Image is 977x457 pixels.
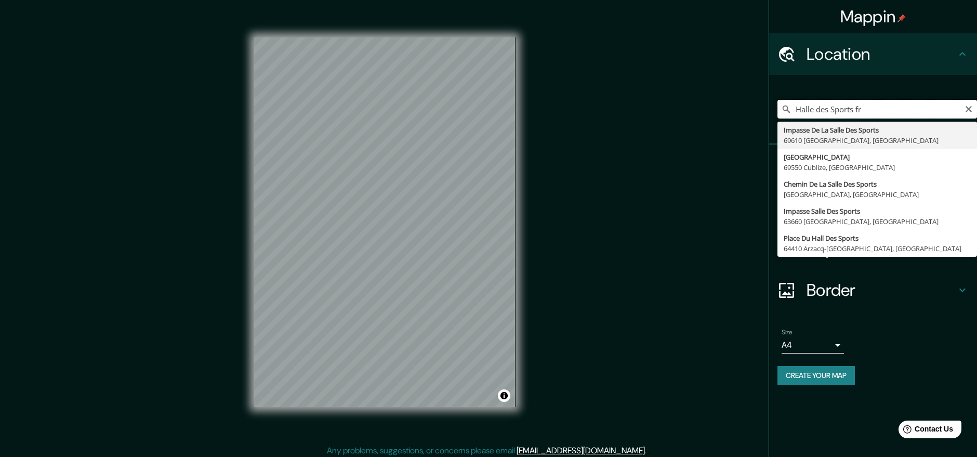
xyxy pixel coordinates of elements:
div: [GEOGRAPHIC_DATA], [GEOGRAPHIC_DATA] [784,189,971,200]
div: Impasse Salle Des Sports [784,206,971,216]
canvas: Map [254,37,516,407]
div: Chemin De La Salle Des Sports [784,179,971,189]
div: 69610 [GEOGRAPHIC_DATA], [GEOGRAPHIC_DATA] [784,135,971,146]
h4: Mappin [840,6,906,27]
input: Pick your city or area [777,100,977,119]
div: [GEOGRAPHIC_DATA] [784,152,971,162]
a: [EMAIL_ADDRESS][DOMAIN_NAME] [517,445,645,456]
iframe: Help widget launcher [884,416,966,446]
button: Clear [965,103,973,113]
button: Create your map [777,366,855,385]
div: A4 [782,337,844,354]
h4: Location [807,44,956,64]
label: Size [782,328,793,337]
p: Any problems, suggestions, or concerns please email . [327,445,646,457]
div: Layout [769,228,977,269]
div: Style [769,186,977,228]
div: Place Du Hall Des Sports [784,233,971,243]
div: . [648,445,650,457]
h4: Border [807,280,956,301]
div: 64410 Arzacq-[GEOGRAPHIC_DATA], [GEOGRAPHIC_DATA] [784,243,971,254]
h4: Layout [807,238,956,259]
div: . [646,445,648,457]
img: pin-icon.png [897,14,906,22]
div: 63660 [GEOGRAPHIC_DATA], [GEOGRAPHIC_DATA] [784,216,971,227]
button: Toggle attribution [498,389,510,402]
div: Location [769,33,977,75]
div: Pins [769,145,977,186]
div: Border [769,269,977,311]
div: Impasse De La Salle Des Sports [784,125,971,135]
div: 69550 Cublize, [GEOGRAPHIC_DATA] [784,162,971,173]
